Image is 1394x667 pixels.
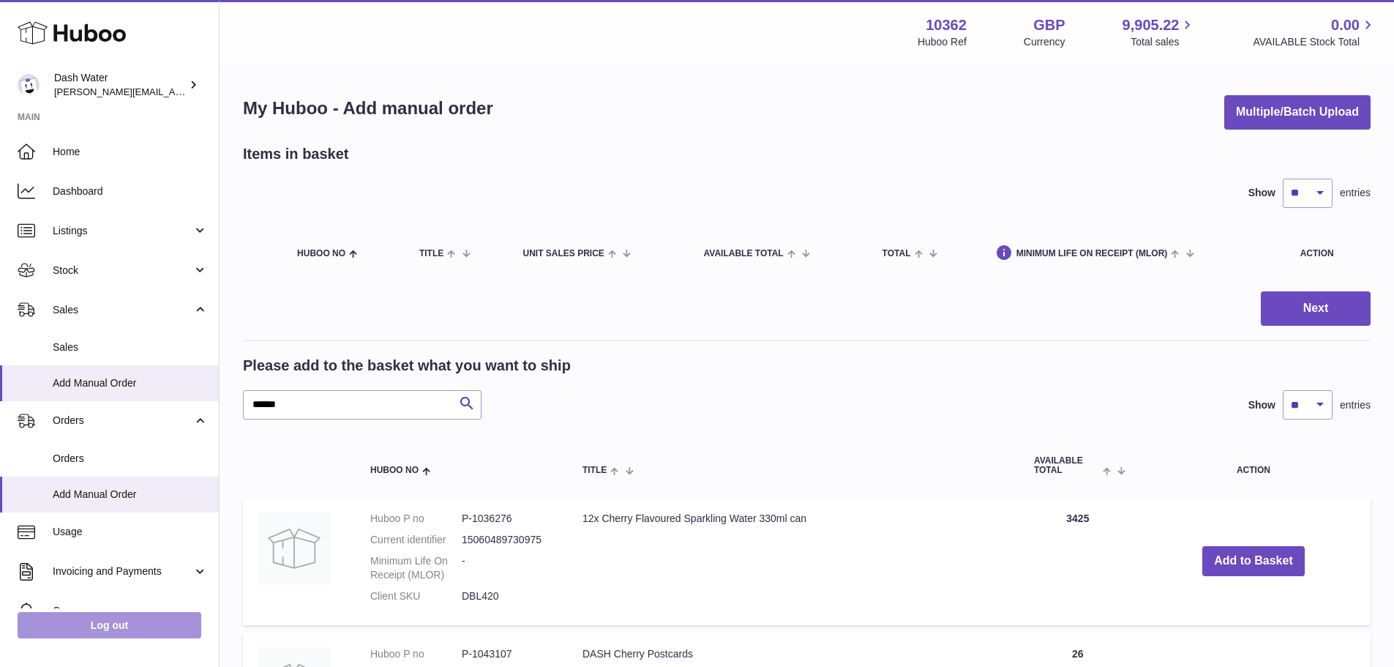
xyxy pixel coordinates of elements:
span: Dashboard [53,185,208,198]
span: AVAILABLE Total [1034,456,1099,475]
span: [PERSON_NAME][EMAIL_ADDRESS][DOMAIN_NAME] [54,86,293,97]
div: Action [1300,249,1356,258]
span: Add Manual Order [53,488,208,502]
span: entries [1340,186,1371,200]
label: Show [1248,398,1275,412]
td: 3425 [1019,497,1136,625]
span: Sales [53,340,208,354]
span: Listings [53,224,192,238]
span: Title [582,466,607,475]
span: Huboo no [297,249,345,258]
span: Orders [53,452,208,466]
dd: 15060489730975 [462,533,553,547]
strong: GBP [1033,15,1065,35]
span: Minimum Life On Receipt (MLOR) [1016,249,1168,258]
button: Multiple/Batch Upload [1224,95,1371,130]
span: Stock [53,264,192,277]
span: 0.00 [1331,15,1360,35]
h2: Please add to the basket what you want to ship [243,356,571,376]
div: Currency [1024,35,1065,49]
th: Action [1136,441,1371,490]
span: Total sales [1131,35,1196,49]
img: james@dash-water.com [18,74,40,96]
span: Add Manual Order [53,376,208,390]
h1: My Huboo - Add manual order [243,97,493,120]
dd: DBL420 [462,589,553,603]
span: AVAILABLE Total [704,249,784,258]
span: Invoicing and Payments [53,564,192,578]
button: Add to Basket [1202,546,1305,576]
span: Cases [53,604,208,618]
a: 0.00 AVAILABLE Stock Total [1253,15,1376,49]
dd: - [462,554,553,582]
span: 9,905.22 [1123,15,1180,35]
dd: P-1043107 [462,647,553,661]
img: 12x Cherry Flavoured Sparkling Water 330ml can [258,512,331,585]
div: Dash Water [54,71,186,99]
strong: 10362 [926,15,967,35]
h2: Items in basket [243,144,349,164]
button: Next [1261,291,1371,326]
dd: P-1036276 [462,512,553,526]
span: Usage [53,525,208,539]
span: Orders [53,414,192,428]
dt: Minimum Life On Receipt (MLOR) [370,554,462,582]
dt: Current identifier [370,533,462,547]
a: Log out [18,612,201,638]
span: entries [1340,398,1371,412]
label: Show [1248,186,1275,200]
dt: Huboo P no [370,647,462,661]
span: Home [53,145,208,159]
span: Title [419,249,443,258]
dt: Client SKU [370,589,462,603]
dt: Huboo P no [370,512,462,526]
span: Sales [53,303,192,317]
td: 12x Cherry Flavoured Sparkling Water 330ml can [568,497,1019,625]
span: Unit Sales Price [522,249,604,258]
span: Total [883,249,911,258]
div: Huboo Ref [918,35,967,49]
a: 9,905.22 Total sales [1123,15,1196,49]
span: Huboo no [370,466,419,475]
span: AVAILABLE Stock Total [1253,35,1376,49]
